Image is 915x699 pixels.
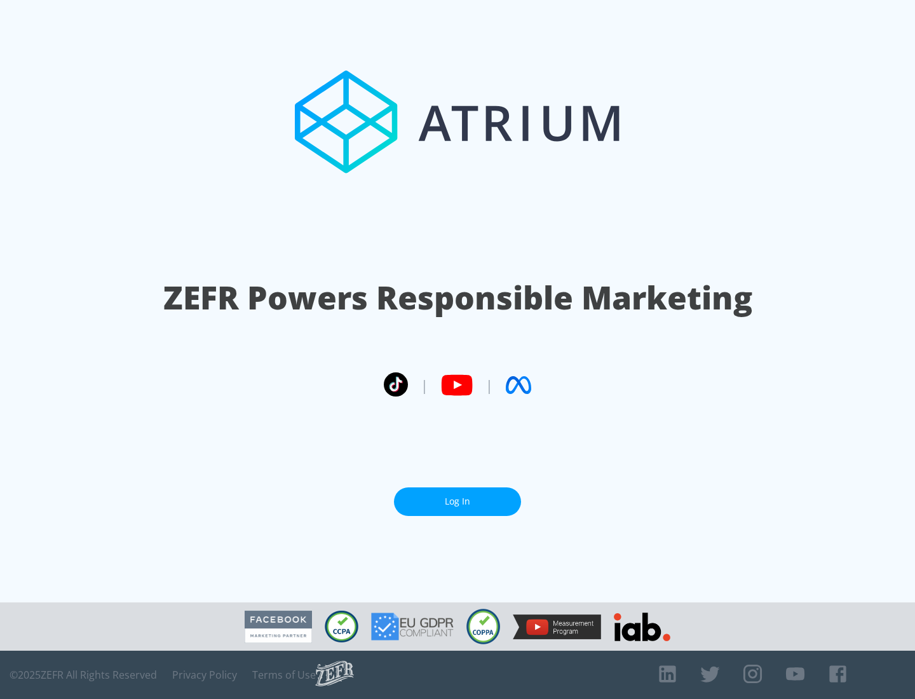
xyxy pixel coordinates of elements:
span: © 2025 ZEFR All Rights Reserved [10,668,157,681]
a: Log In [394,487,521,516]
span: | [485,376,493,395]
img: YouTube Measurement Program [513,614,601,639]
a: Terms of Use [252,668,316,681]
img: IAB [614,613,670,641]
h1: ZEFR Powers Responsible Marketing [163,276,752,320]
a: Privacy Policy [172,668,237,681]
img: GDPR Compliant [371,613,454,641]
img: COPPA Compliant [466,609,500,644]
img: Facebook Marketing Partner [245,611,312,643]
img: CCPA Compliant [325,611,358,642]
span: | [421,376,428,395]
